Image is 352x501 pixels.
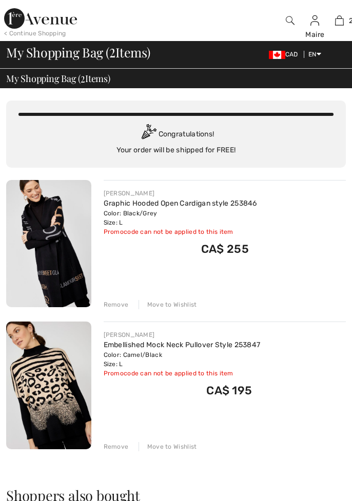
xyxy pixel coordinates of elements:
span: My Shopping Bag ( Items) [6,46,150,59]
img: My Info [310,14,319,27]
div: Remove [104,442,129,451]
div: < Continue Shopping [4,29,66,38]
div: Maire [303,29,327,40]
span: EN [308,51,321,58]
img: Embellished Mock Neck Pullover Style 253847 [6,322,91,449]
img: Congratulation2.svg [138,124,159,145]
img: Graphic Hooded Open Cardigan style 253846 [6,180,91,307]
div: Color: Black/Grey Size: L [104,209,257,227]
a: Sign In [310,16,319,25]
a: 2 [328,14,351,27]
div: Promocode can not be applied to this item [104,369,261,378]
img: search the website [286,14,295,27]
a: Graphic Hooded Open Cardigan style 253846 [104,199,257,208]
span: CA$ 255 [201,242,249,256]
div: Color: Camel/Black Size: L [104,350,261,369]
span: CA$ 195 [206,384,252,397]
span: My Shopping Bag ( Items) [6,74,110,83]
div: [PERSON_NAME] [104,330,261,339]
div: Move to Wishlist [139,442,197,451]
span: 2 [109,43,115,59]
img: 1ère Avenue [4,8,77,29]
img: My Bag [335,14,344,27]
span: CAD [269,51,302,58]
div: Congratulations! Your order will be shipped for FREE! [18,124,334,155]
div: Remove [104,300,129,309]
div: Promocode can not be applied to this item [104,227,257,236]
img: Canadian Dollar [269,51,285,59]
span: 2 [81,72,85,84]
div: Move to Wishlist [139,300,197,309]
a: Embellished Mock Neck Pullover Style 253847 [104,340,261,349]
div: [PERSON_NAME] [104,189,257,198]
